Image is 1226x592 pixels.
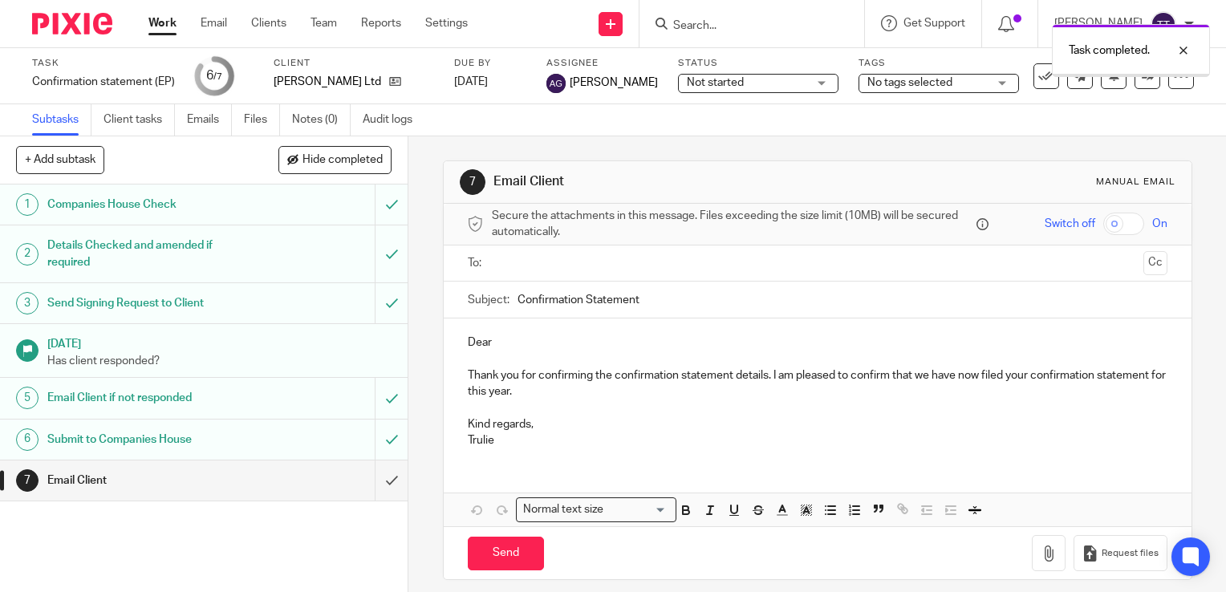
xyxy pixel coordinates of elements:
[468,292,509,308] label: Subject:
[104,104,175,136] a: Client tasks
[468,432,1167,448] p: Trulie
[148,15,177,31] a: Work
[493,173,851,190] h1: Email Client
[47,291,255,315] h1: Send Signing Request to Client
[1143,251,1167,275] button: Cc
[363,104,424,136] a: Audit logs
[1102,547,1159,560] span: Request files
[201,15,227,31] a: Email
[1151,11,1176,37] img: svg%3E
[516,497,676,522] div: Search for option
[1152,216,1167,232] span: On
[1045,216,1095,232] span: Switch off
[609,501,667,518] input: Search for option
[213,72,222,81] small: /7
[274,74,381,90] p: [PERSON_NAME] Ltd
[425,15,468,31] a: Settings
[32,104,91,136] a: Subtasks
[32,74,175,90] div: Confirmation statement (EP)
[468,367,1167,400] p: Thank you for confirming the confirmation statement details. I am pleased to confirm that we have...
[492,208,972,241] span: Secure the attachments in this message. Files exceeding the size limit (10MB) will be secured aut...
[32,13,112,34] img: Pixie
[206,67,222,85] div: 6
[47,428,255,452] h1: Submit to Companies House
[47,193,255,217] h1: Companies House Check
[292,104,351,136] a: Notes (0)
[546,57,658,70] label: Assignee
[687,77,744,88] span: Not started
[16,146,104,173] button: + Add subtask
[187,104,232,136] a: Emails
[1074,535,1167,571] button: Request files
[454,57,526,70] label: Due by
[468,537,544,571] input: Send
[251,15,286,31] a: Clients
[278,146,392,173] button: Hide completed
[244,104,280,136] a: Files
[867,77,952,88] span: No tags selected
[274,57,434,70] label: Client
[16,292,39,314] div: 3
[1069,43,1150,59] p: Task completed.
[16,428,39,451] div: 6
[16,243,39,266] div: 2
[468,335,1167,351] p: Dear
[520,501,607,518] span: Normal text size
[16,387,39,409] div: 5
[468,255,485,271] label: To:
[47,468,255,493] h1: Email Client
[47,332,392,352] h1: [DATE]
[16,193,39,216] div: 1
[361,15,401,31] a: Reports
[1096,176,1175,189] div: Manual email
[570,75,658,91] span: [PERSON_NAME]
[302,154,383,167] span: Hide completed
[546,74,566,93] img: svg%3E
[460,169,485,195] div: 7
[47,353,392,369] p: Has client responded?
[47,233,255,274] h1: Details Checked and amended if required
[311,15,337,31] a: Team
[468,416,1167,432] p: Kind regards,
[454,76,488,87] span: [DATE]
[16,469,39,492] div: 7
[32,57,175,70] label: Task
[47,386,255,410] h1: Email Client if not responded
